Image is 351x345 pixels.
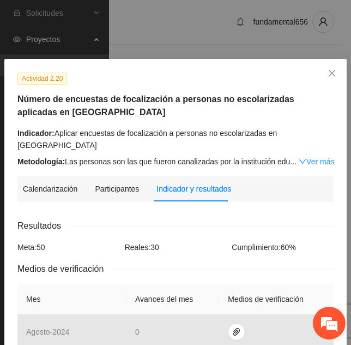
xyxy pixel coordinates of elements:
[17,156,334,168] div: Las personas son las que fueron canalizadas por la institución edu
[126,284,219,314] th: Avances del mes
[17,73,67,85] span: Actividad 2.20
[17,93,334,119] h5: Número de encuestas de focalización a personas no escolarizadas aplicadas en [GEOGRAPHIC_DATA]
[156,183,231,195] div: Indicador y resultados
[228,328,245,336] span: paper-clip
[95,183,139,195] div: Participantes
[17,127,334,151] div: Aplicar encuestas de focalización a personas no escolarizadas en [GEOGRAPHIC_DATA]
[328,69,336,78] span: close
[125,243,159,252] span: Reales: 30
[290,157,296,166] span: ...
[17,219,70,233] span: Resultados
[317,59,347,88] button: Close
[229,241,336,253] div: Cumplimiento: 60 %
[17,262,112,276] span: Medios de verificación
[135,328,140,336] span: 0
[23,183,77,195] div: Calendarización
[17,284,126,314] th: Mes
[299,157,334,166] a: Expand
[299,158,306,165] span: down
[228,323,245,341] button: paper-clip
[15,241,122,253] div: Meta: 50
[219,284,334,314] th: Medios de verificación
[17,157,65,166] strong: Metodología:
[26,328,69,336] span: agosto - 2024
[17,129,55,138] strong: Indicador:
